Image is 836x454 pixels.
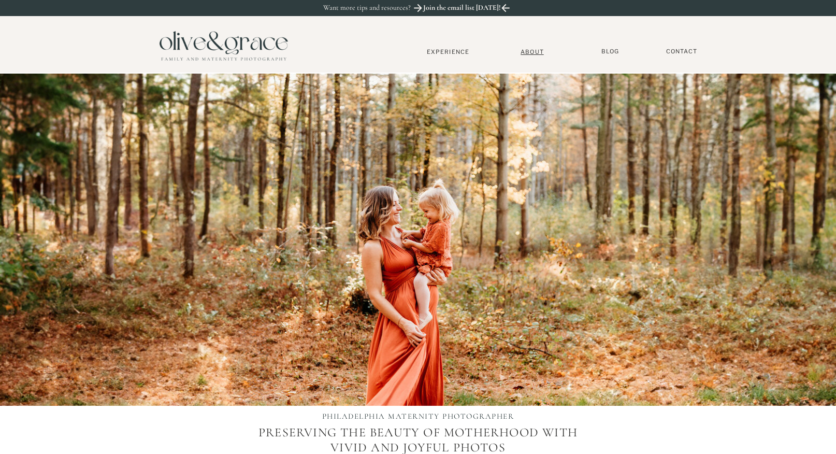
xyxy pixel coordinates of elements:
h1: PHILADELPHIA MATERNITY PHOTOGRAPHER [282,412,554,423]
a: Join the email list [DATE]! [422,4,502,15]
p: Want more tips and resources? [323,4,433,12]
a: Contact [661,48,702,55]
a: About [516,48,548,55]
a: BLOG [597,48,623,55]
a: Experience [414,48,482,55]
